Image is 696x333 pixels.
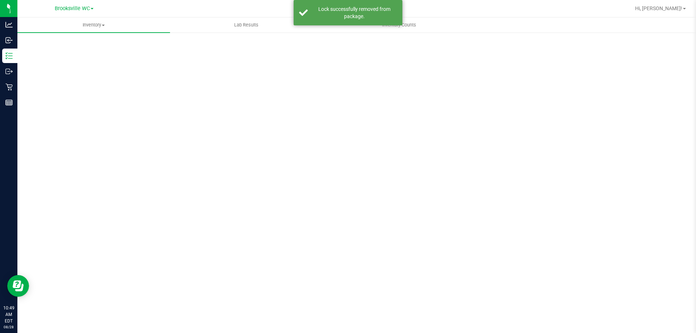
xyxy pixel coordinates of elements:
[5,21,13,28] inline-svg: Analytics
[5,37,13,44] inline-svg: Inbound
[17,17,170,33] a: Inventory
[5,52,13,59] inline-svg: Inventory
[5,99,13,106] inline-svg: Reports
[3,305,14,324] p: 10:49 AM EDT
[55,5,90,12] span: Brooksville WC
[170,17,323,33] a: Lab Results
[3,324,14,330] p: 08/28
[5,68,13,75] inline-svg: Outbound
[635,5,682,11] span: Hi, [PERSON_NAME]!
[312,5,397,20] div: Lock successfully removed from package.
[17,22,170,28] span: Inventory
[7,275,29,297] iframe: Resource center
[224,22,268,28] span: Lab Results
[5,83,13,91] inline-svg: Retail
